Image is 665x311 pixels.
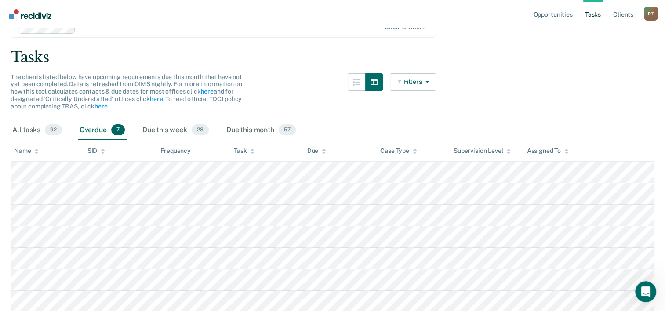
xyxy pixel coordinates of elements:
iframe: Intercom live chat [635,281,656,302]
span: 92 [45,124,62,136]
div: Name [14,147,39,155]
div: Tasks [11,48,654,66]
div: Task [234,147,254,155]
span: 57 [279,124,296,136]
div: Supervision Level [454,147,511,155]
div: Due [307,147,327,155]
div: Assigned To [527,147,568,155]
div: D T [644,7,658,21]
span: The clients listed below have upcoming requirements due this month that have not yet been complet... [11,73,242,110]
div: All tasks92 [11,121,64,140]
button: Profile dropdown button [644,7,658,21]
div: Case Type [380,147,417,155]
a: here [150,95,163,102]
button: Filters [390,73,436,91]
img: Recidiviz [9,9,51,19]
span: 7 [111,124,125,136]
div: Overdue7 [78,121,127,140]
a: here [94,103,107,110]
div: Frequency [160,147,191,155]
span: 28 [192,124,209,136]
div: Due this week28 [141,121,211,140]
a: here [200,88,213,95]
div: SID [87,147,105,155]
div: Due this month57 [225,121,298,140]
